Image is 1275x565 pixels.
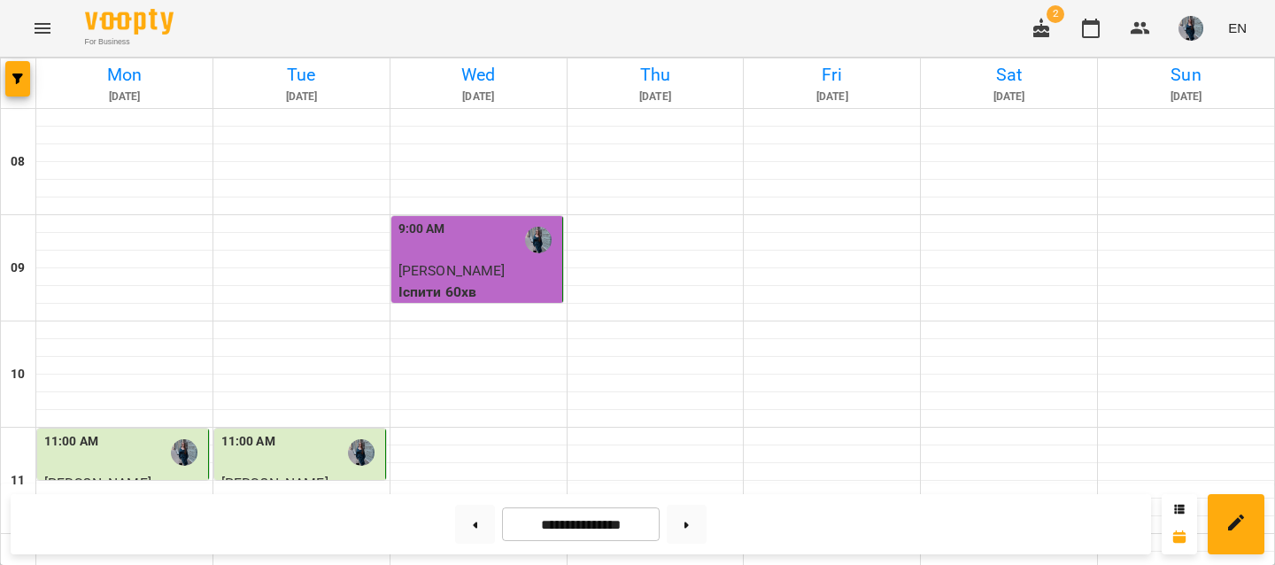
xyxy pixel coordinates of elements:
span: [PERSON_NAME] [221,475,328,491]
h6: [DATE] [923,89,1094,105]
h6: [DATE] [393,89,564,105]
span: [PERSON_NAME] [44,475,151,491]
h6: [DATE] [570,89,741,105]
label: 11:00 AM [221,432,275,452]
img: Вікторія Ксеншкевич [348,439,375,466]
h6: [DATE] [1101,89,1271,105]
h6: 08 [11,152,25,172]
img: Voopty Logo [85,9,174,35]
h6: 09 [11,259,25,278]
h6: Wed [393,61,564,89]
h6: Sat [923,61,1094,89]
img: bfffc1ebdc99cb2c845fa0ad6ea9d4d3.jpeg [1178,16,1203,41]
span: [PERSON_NAME] [398,262,506,279]
img: Вікторія Ксеншкевич [171,439,197,466]
h6: Sun [1101,61,1271,89]
h6: Tue [216,61,387,89]
h6: [DATE] [746,89,917,105]
h6: Mon [39,61,210,89]
p: Іспити 60хв [398,282,559,303]
label: 9:00 AM [398,220,445,239]
h6: Fri [746,61,917,89]
h6: 10 [11,365,25,384]
span: 2 [1047,5,1064,23]
label: 11:00 AM [44,432,98,452]
h6: Thu [570,61,741,89]
span: For Business [85,36,174,48]
button: Menu [21,7,64,50]
span: EN [1228,19,1247,37]
button: EN [1221,12,1254,44]
h6: 11 [11,471,25,491]
h6: [DATE] [216,89,387,105]
h6: [DATE] [39,89,210,105]
img: Вікторія Ксеншкевич [525,227,552,253]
